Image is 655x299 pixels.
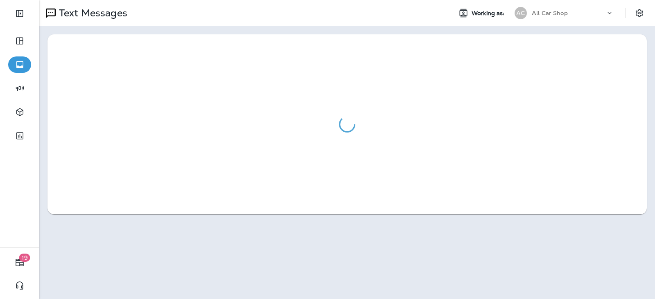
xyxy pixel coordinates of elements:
[472,10,506,17] span: Working as:
[56,7,127,19] p: Text Messages
[19,254,30,262] span: 19
[515,7,527,19] div: AC
[8,254,31,271] button: 19
[532,10,568,16] p: All Car Shop
[632,6,647,20] button: Settings
[8,5,31,22] button: Expand Sidebar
